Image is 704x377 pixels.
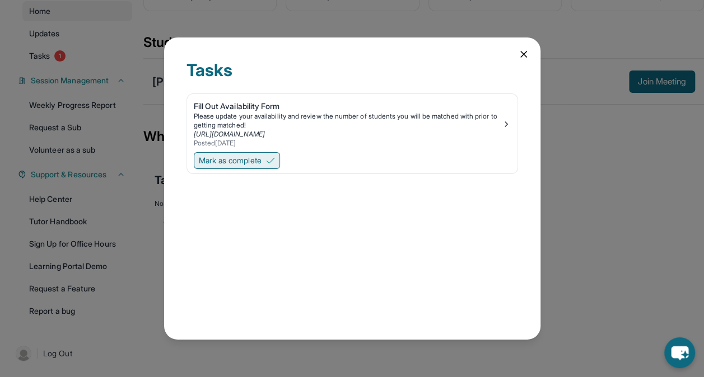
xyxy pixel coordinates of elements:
[199,155,262,166] span: Mark as complete
[194,112,502,130] div: Please update your availability and review the number of students you will be matched with prior ...
[664,337,695,368] button: chat-button
[194,139,502,148] div: Posted [DATE]
[194,101,502,112] div: Fill Out Availability Form
[194,130,265,138] a: [URL][DOMAIN_NAME]
[194,152,280,169] button: Mark as complete
[266,156,275,165] img: Mark as complete
[187,94,517,150] a: Fill Out Availability FormPlease update your availability and review the number of students you w...
[187,60,518,93] div: Tasks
